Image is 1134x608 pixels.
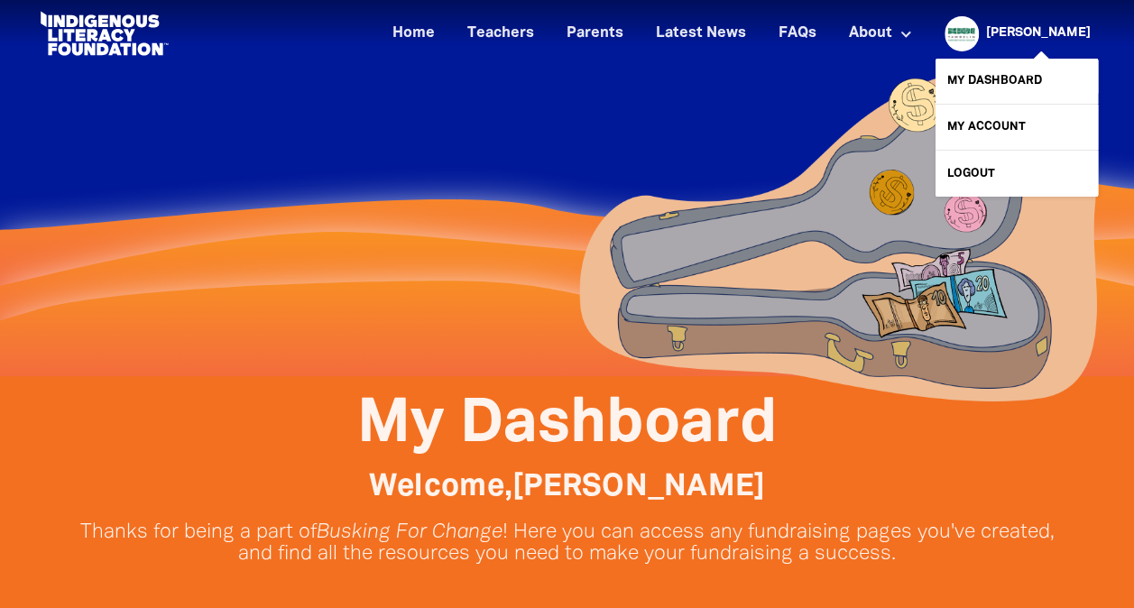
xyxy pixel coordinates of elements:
[556,19,634,49] a: Parents
[369,474,765,502] span: Welcome, [PERSON_NAME]
[645,19,757,49] a: Latest News
[936,105,1098,150] a: My Account
[986,27,1091,40] a: [PERSON_NAME]
[80,521,1055,565] p: Thanks for being a part of ! Here you can access any fundraising pages you've created, and find a...
[357,397,778,453] span: My Dashboard
[768,19,827,49] a: FAQs
[317,523,502,541] em: Busking For Change
[456,19,545,49] a: Teachers
[936,59,1098,104] a: My Dashboard
[382,19,446,49] a: Home
[936,151,1098,196] a: Logout
[838,19,923,49] a: About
